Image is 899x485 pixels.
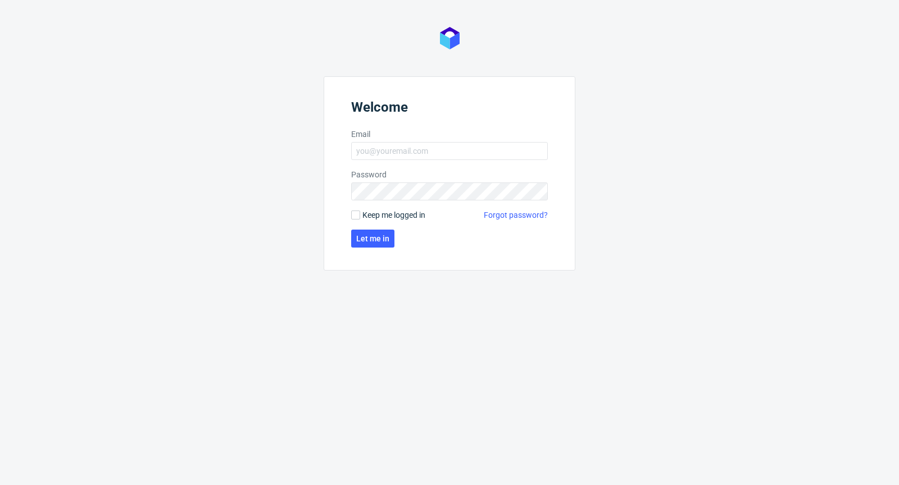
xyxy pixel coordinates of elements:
span: Let me in [356,235,389,242]
input: you@youremail.com [351,142,548,160]
header: Welcome [351,99,548,120]
label: Password [351,169,548,180]
span: Keep me logged in [362,209,425,221]
button: Let me in [351,230,394,248]
a: Forgot password? [484,209,548,221]
label: Email [351,129,548,140]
